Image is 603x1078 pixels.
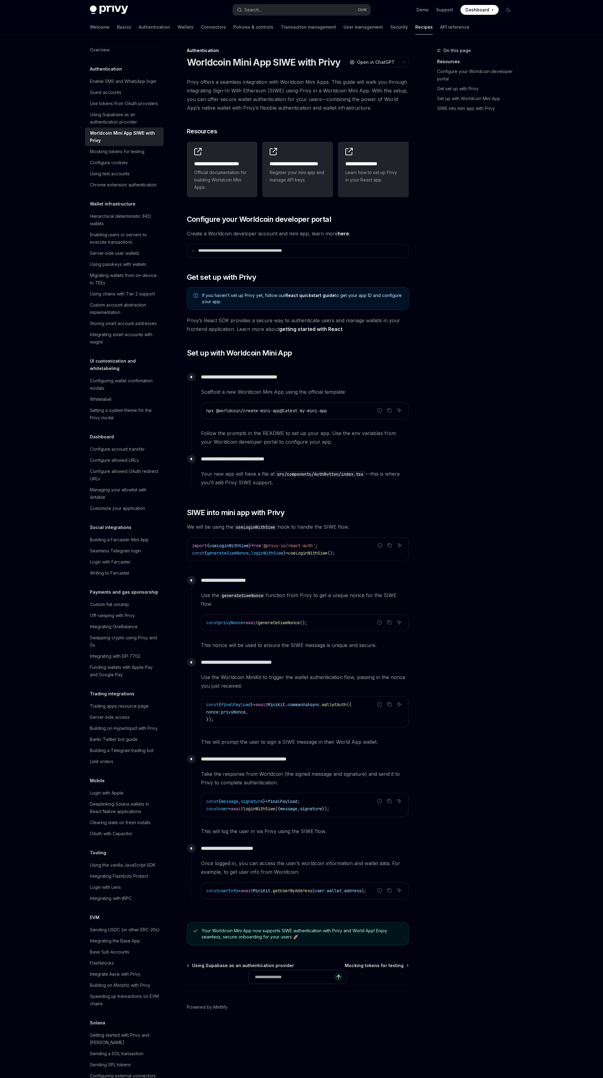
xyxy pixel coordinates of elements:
span: (); [328,550,335,556]
a: Customize your application [85,503,164,514]
span: Once logged in, you can access the user’s worldcoin information and wallet data. For example, to ... [201,859,408,876]
span: finalPayload [268,799,297,804]
span: If you haven’t set up Privy yet, follow our to get your app ID and configure your app. [202,292,402,305]
svg: Check [193,928,198,933]
a: Transaction management [281,20,336,35]
div: Flashblocks [90,959,114,967]
a: Configure your Worldcoin developer portal [437,67,518,84]
a: Building a Telegram trading bot [85,745,164,756]
div: Integrating the Base App [90,937,140,945]
span: walletAuth [322,702,347,707]
span: } [283,550,286,556]
div: Bankr Twitter bot guide [90,736,138,743]
a: Support [436,7,453,13]
span: ({ [275,806,280,812]
a: Trading apps resource page [85,701,164,712]
a: Dashboard [460,5,499,15]
span: = [228,806,231,812]
a: Deeplinking Solana wallets in React Native applications [85,799,164,817]
a: Funding wallets with Apple Pay and Google Pay [85,662,164,680]
div: Limit orders [90,758,113,765]
div: Sending USDC (or other ERC-20s) [90,926,160,934]
a: Powered by Mintlify [187,1004,227,1010]
div: Seamless Telegram login [90,547,141,555]
span: Use the function from Privy to get a unique nonce for the SIWE flow. [201,591,408,608]
span: generateSiweNonce [207,550,249,556]
div: Sending a SOL transaction [90,1050,143,1057]
a: Configure cookies [85,157,164,168]
a: getting started with React [279,326,342,332]
span: MiniKit [268,702,285,707]
span: import [192,543,207,548]
div: Getting started with Privy and [PERSON_NAME] [90,1031,160,1046]
span: const [192,550,204,556]
div: Mocking tokens for testing [90,148,144,155]
span: ; [297,799,300,804]
a: Off-ramping with Privy [85,610,164,621]
a: Guest accounts [85,87,164,98]
h5: Tooling [90,849,106,856]
div: Building on Morpho with Privy [90,982,150,989]
span: npx @worldcoin/create-mini-app@latest my-mini-app [206,408,327,413]
div: Clearing state on fresh installs [90,819,151,826]
a: Building on Morpho with Privy [85,980,164,991]
a: Custom account abstraction implementation [85,299,164,318]
div: Trading apps resource page [90,702,149,710]
a: Mocking tokens for testing [345,962,408,969]
button: Ask AI [396,541,404,549]
a: Login with Lens [85,882,164,893]
span: Dashboard [465,7,489,13]
span: ; [315,543,318,548]
span: '@privy-io/react-auth' [261,543,315,548]
div: Base Sub Accounts [90,948,129,956]
span: { [204,550,207,556]
button: Copy the contents from the code block [385,886,393,894]
h5: Trading integrations [90,690,135,698]
span: Open in ChatGPT [357,59,395,65]
a: Managing your allowlist with Airtable [85,484,164,503]
div: Migrating wallets from on-device to TEEs [90,272,160,287]
span: userInfo [219,888,238,893]
a: Sending USDC (or other ERC-20s) [85,924,164,935]
span: . [270,888,273,893]
span: const [206,799,219,804]
div: Using the vanilla JavaScript SDK [90,861,155,869]
div: Integrating Flashbots Protect [90,873,148,880]
span: const [206,620,219,625]
a: Basics [117,20,131,35]
a: Flashblocks [85,958,164,969]
span: This nonce will be used to ensure the SIWE message is unique and secure. [201,641,408,649]
span: privyNonce [221,709,246,715]
span: user [219,806,228,812]
a: Building a Farcaster Mini App [85,534,164,545]
div: Worldcoin Mini App SIWE with Privy [90,129,160,144]
div: Managing your allowlist with Airtable [90,486,160,501]
a: Get set up with Privy [437,84,518,94]
span: Privy offers a seamless integration with Worldcoin Mini Apps. This guide will walk you through in... [187,78,409,112]
button: Report incorrect code [376,797,384,805]
a: Sending SPL tokens [85,1059,164,1070]
code: src/components/AuthButton/index.tsx [275,471,366,478]
button: Ask AI [395,406,403,414]
a: Login with Apple [85,787,164,799]
div: Speeding up transactions on EVM chains [90,993,160,1007]
a: Custom fiat onramp [85,599,164,610]
button: Copy the contents from the code block [386,541,394,549]
span: = [253,702,255,707]
a: Storing smart account addresses [85,318,164,329]
h5: Authentication [90,65,122,73]
span: , [249,550,251,556]
span: signature [241,799,263,804]
span: . [320,702,322,707]
a: Recipes [415,20,433,35]
svg: Note [193,293,198,298]
div: Server-side user wallets [90,250,139,257]
a: Worldcoin Mini App SIWE with Privy [85,128,164,146]
a: Configure allowed URLs [85,455,164,466]
a: Authentication [139,20,170,35]
span: Register your mini app and manage API keys. [270,169,326,184]
button: Report incorrect code [376,700,384,708]
div: Building a Telegram trading bot [90,747,154,754]
span: (); [300,620,307,625]
div: Whitelabel [90,396,111,403]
